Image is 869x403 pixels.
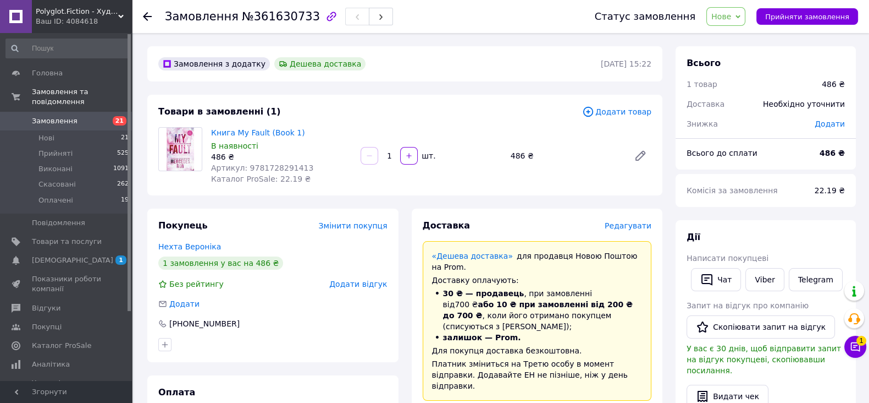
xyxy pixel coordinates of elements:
[115,255,126,265] span: 1
[711,12,731,21] span: Нове
[158,257,283,270] div: 1 замовлення у вас на 486 ₴
[211,128,305,137] a: Книга My Fault (Book 1)
[629,145,651,167] a: Редагувати
[158,106,281,117] span: Товари в замовленні (1)
[432,358,643,391] div: Платник зміниться на Третю особу в момент відправки. Додавайте ЕН не пізніше, ніж у день відправки.
[687,149,757,157] span: Всього до сплати
[32,274,102,294] span: Показники роботи компанії
[117,149,129,159] span: 525
[789,268,843,291] a: Telegram
[211,175,311,183] span: Каталог ProSale: 22.19 ₴
[113,164,129,174] span: 1091
[687,100,724,108] span: Доставка
[168,318,241,329] div: [PHONE_NUMBER]
[432,252,513,260] a: «Дешева доставка»
[419,150,436,161] div: шт.
[745,268,784,291] a: Viber
[143,11,152,22] div: Повернутися назад
[687,344,841,375] span: У вас є 30 днів, щоб відправити запит на відгук покупцеві, скопіювавши посилання.
[822,79,845,90] div: 486 ₴
[319,221,388,230] span: Змінити покупця
[32,68,63,78] span: Головна
[121,133,129,143] span: 21
[605,221,651,230] span: Редагувати
[5,39,130,58] input: Пошук
[329,280,387,288] span: Додати відгук
[32,218,85,228] span: Повідомлення
[38,195,73,205] span: Оплачені
[443,300,633,320] span: або 10 ₴ при замовленні від 200 ₴ до 700 ₴
[167,128,194,171] img: Книга My Fault (Book 1)
[691,268,741,291] button: Чат
[211,141,258,150] span: В наявності
[820,149,845,157] b: 486 ₴
[32,116,78,126] span: Замовлення
[756,8,858,25] button: Прийняти замовлення
[443,333,521,342] span: залишок — Prom.
[274,57,366,70] div: Дешева доставка
[687,315,835,339] button: Скопіювати запит на відгук
[158,242,221,251] a: Нехта Вероніка
[687,254,768,263] span: Написати покупцеві
[432,345,643,356] div: Для покупця доставка безкоштовна.
[432,288,643,332] li: , при замовленні від 700 ₴ , коли його отримано покупцем (списуються з [PERSON_NAME]);
[113,116,126,126] span: 21
[423,220,471,231] span: Доставка
[582,106,651,118] span: Додати товар
[32,87,132,107] span: Замовлення та повідомлення
[687,119,718,128] span: Знижка
[32,378,102,398] span: Управління сайтом
[211,151,352,162] div: 486 ₴
[756,92,851,116] div: Необхідно уточнити
[432,275,643,286] div: Доставку оплачують:
[32,303,60,313] span: Відгуки
[32,322,62,332] span: Покупці
[32,255,113,265] span: [DEMOGRAPHIC_DATA]
[242,10,320,23] span: №361630733
[38,179,76,189] span: Скасовані
[165,10,239,23] span: Замовлення
[36,17,132,26] div: Ваш ID: 4084618
[432,250,643,273] div: для продавця Новою Поштою на Prom.
[844,336,866,358] button: Чат з покупцем1
[506,148,625,164] div: 486 ₴
[169,280,224,288] span: Без рейтингу
[687,301,809,310] span: Запит на відгук про компанію
[38,164,73,174] span: Виконані
[443,289,524,298] span: 30 ₴ — продавець
[36,7,118,17] span: Polyglot.Fiction - Художня література без кордонів!
[158,57,270,70] div: Замовлення з додатку
[158,387,195,397] span: Оплата
[32,237,102,247] span: Товари та послуги
[38,133,54,143] span: Нові
[687,58,721,68] span: Всього
[595,11,696,22] div: Статус замовлення
[117,179,129,189] span: 262
[765,13,849,21] span: Прийняти замовлення
[158,220,208,231] span: Покупець
[687,80,717,89] span: 1 товар
[32,360,70,369] span: Аналітика
[815,186,845,195] span: 22.19 ₴
[687,186,778,195] span: Комісія за замовлення
[121,195,129,205] span: 19
[32,341,91,351] span: Каталог ProSale
[211,164,313,172] span: Артикул: 9781728291413
[169,299,200,308] span: Додати
[38,149,73,159] span: Прийняті
[856,336,866,346] span: 1
[601,59,651,68] time: [DATE] 15:22
[687,232,700,242] span: Дії
[815,119,845,128] span: Додати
